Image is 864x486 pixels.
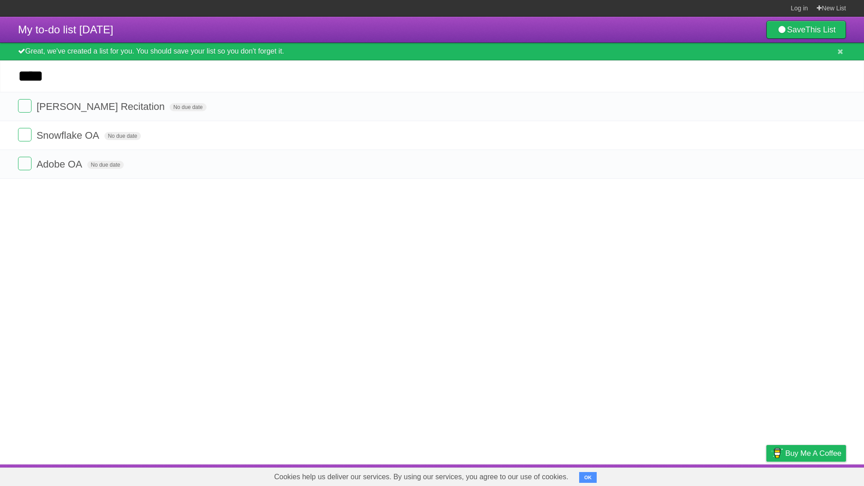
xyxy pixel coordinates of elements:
a: SaveThis List [766,21,846,39]
span: My to-do list [DATE] [18,23,113,36]
a: Suggest a feature [789,467,846,484]
a: Privacy [755,467,778,484]
a: Terms [724,467,744,484]
span: No due date [170,103,206,111]
span: Snowflake OA [36,130,101,141]
img: Buy me a coffee [771,445,783,461]
a: Developers [676,467,713,484]
label: Done [18,128,31,141]
span: Adobe OA [36,159,85,170]
b: This List [805,25,836,34]
a: Buy me a coffee [766,445,846,462]
span: No due date [104,132,141,140]
label: Done [18,99,31,113]
label: Done [18,157,31,170]
span: [PERSON_NAME] Recitation [36,101,167,112]
span: No due date [87,161,124,169]
span: Buy me a coffee [785,445,841,461]
span: Cookies help us deliver our services. By using our services, you agree to our use of cookies. [265,468,577,486]
button: OK [579,472,597,483]
a: About [647,467,666,484]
